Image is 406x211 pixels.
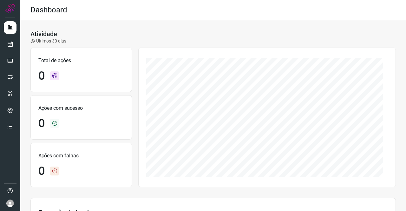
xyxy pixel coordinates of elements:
h1: 0 [38,164,45,178]
p: Ações com falhas [38,152,124,160]
h2: Dashboard [30,5,67,15]
img: avatar-user-boy.jpg [6,200,14,207]
p: Ações com sucesso [38,104,124,112]
h1: 0 [38,117,45,130]
h3: Atividade [30,30,57,38]
h1: 0 [38,69,45,83]
img: Logo [5,4,15,13]
p: Total de ações [38,57,124,64]
p: Últimos 30 dias [30,38,66,44]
